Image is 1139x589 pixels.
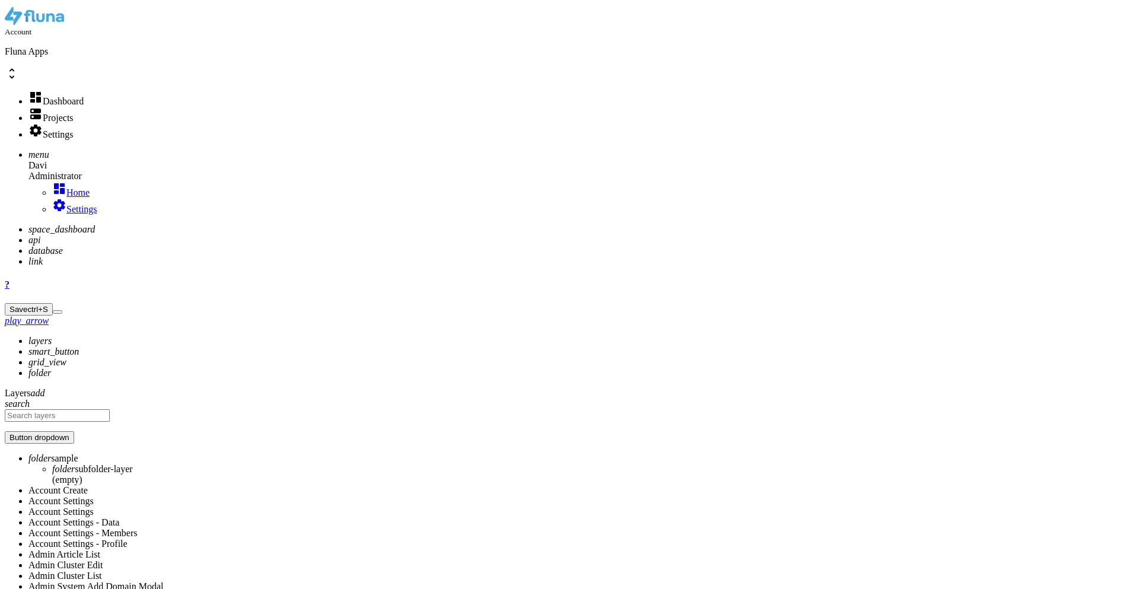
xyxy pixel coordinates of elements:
i: dashboard [28,90,43,104]
span: Home [66,187,90,198]
a: settingsSettings [52,204,97,214]
button: Savectrl+S [5,303,53,316]
i: grid_view [28,357,66,367]
span: Settings [66,204,97,214]
i: space_dashboard [28,224,95,234]
i: folder [28,368,51,378]
span: Account Settings - Members [28,528,138,538]
i: menu [28,149,49,160]
span: subfolder-layer [75,464,132,474]
span: (empty) [52,475,82,485]
span: Account Settings - Profile [28,539,128,549]
span: Account Settings - Data [28,517,119,527]
i: dns [28,107,43,121]
input: Search layers [5,409,110,422]
i: dashboard [52,182,66,196]
i: search [5,399,30,409]
span: Account Settings [28,507,94,517]
div: Administrator [28,171,1134,182]
span: sample [51,453,78,463]
span: Account Create [28,485,88,495]
span: Account Settings [28,496,94,506]
i: api [28,235,40,245]
span: Admin Cluster Edit [28,560,103,570]
span: ctrl+S [27,305,47,314]
a: dashboardHome [52,187,90,198]
button: Button dropdown [5,431,74,444]
div: Davi [28,160,1134,171]
i: folder [52,464,75,474]
span: Dashboard [43,96,84,106]
span: Admin Article List [28,549,100,559]
a: ? [5,279,1134,290]
i: settings [52,198,66,212]
i: layers [28,336,52,346]
span: unfold_more [5,66,19,81]
span: Layers [5,388,31,398]
i: link [28,256,43,266]
span: Projects [43,113,74,123]
i: smart_button [28,346,79,356]
span: Settings [43,129,74,139]
i: folder [28,453,51,463]
small: Account [5,27,31,36]
i: add [31,388,45,398]
a: play_arrow [5,316,49,326]
span: Admin Cluster List [28,571,102,581]
i: database [28,246,63,256]
i: settings [28,123,43,138]
p: Fluna Apps [5,46,1134,57]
